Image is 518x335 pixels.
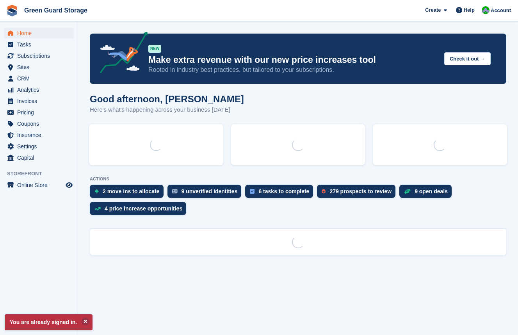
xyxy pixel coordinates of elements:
div: 6 tasks to complete [258,188,309,194]
img: prospect-51fa495bee0391a8d652442698ab0144808aea92771e9ea1ae160a38d050c398.svg [322,189,326,194]
span: Insurance [17,130,64,141]
div: 279 prospects to review [329,188,392,194]
a: menu [4,96,74,107]
img: Jonathan Bailey [482,6,490,14]
a: menu [4,130,74,141]
span: Coupons [17,118,64,129]
a: menu [4,50,74,61]
img: deal-1b604bf984904fb50ccaf53a9ad4b4a5d6e5aea283cecdc64d6e3604feb123c2.svg [404,189,411,194]
span: Invoices [17,96,64,107]
img: move_ins_to_allocate_icon-fdf77a2bb77ea45bf5b3d319d69a93e2d87916cf1d5bf7949dd705db3b84f3ca.svg [94,189,99,194]
a: 9 unverified identities [167,185,246,202]
span: Help [464,6,475,14]
a: 2 move ins to allocate [90,185,167,202]
span: Storefront [7,170,78,178]
a: Green Guard Storage [21,4,91,17]
a: menu [4,73,74,84]
img: price-adjustments-announcement-icon-8257ccfd72463d97f412b2fc003d46551f7dbcb40ab6d574587a9cd5c0d94... [93,32,148,76]
div: 9 unverified identities [182,188,238,194]
div: 4 price increase opportunities [105,205,182,212]
img: verify_identity-adf6edd0f0f0b5bbfe63781bf79b02c33cf7c696d77639b501bdc392416b5a36.svg [172,189,178,194]
a: menu [4,84,74,95]
span: Create [425,6,441,14]
img: stora-icon-8386f47178a22dfd0bd8f6a31ec36ba5ce8667c1dd55bd0f319d3a0aa187defe.svg [6,5,18,16]
a: menu [4,28,74,39]
a: menu [4,118,74,129]
img: price_increase_opportunities-93ffe204e8149a01c8c9dc8f82e8f89637d9d84a8eef4429ea346261dce0b2c0.svg [94,207,101,210]
span: Pricing [17,107,64,118]
p: Here's what's happening across your business [DATE] [90,105,244,114]
p: Rooted in industry best practices, but tailored to your subscriptions. [148,66,438,74]
p: You are already signed in. [5,314,93,330]
span: Tasks [17,39,64,50]
span: Capital [17,152,64,163]
a: menu [4,39,74,50]
a: menu [4,141,74,152]
a: menu [4,107,74,118]
button: Check it out → [444,52,491,65]
img: task-75834270c22a3079a89374b754ae025e5fb1db73e45f91037f5363f120a921f8.svg [250,189,255,194]
span: Subscriptions [17,50,64,61]
span: Home [17,28,64,39]
h1: Good afternoon, [PERSON_NAME] [90,94,244,104]
p: Make extra revenue with our new price increases tool [148,54,438,66]
a: 6 tasks to complete [245,185,317,202]
span: Sites [17,62,64,73]
a: 279 prospects to review [317,185,399,202]
div: 2 move ins to allocate [103,188,160,194]
a: menu [4,180,74,191]
div: 9 open deals [415,188,448,194]
a: 4 price increase opportunities [90,202,190,219]
div: NEW [148,45,161,53]
span: Analytics [17,84,64,95]
p: ACTIONS [90,176,506,182]
a: menu [4,62,74,73]
span: Online Store [17,180,64,191]
a: Preview store [64,180,74,190]
span: Settings [17,141,64,152]
a: 9 open deals [399,185,456,202]
span: Account [491,7,511,14]
a: menu [4,152,74,163]
span: CRM [17,73,64,84]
